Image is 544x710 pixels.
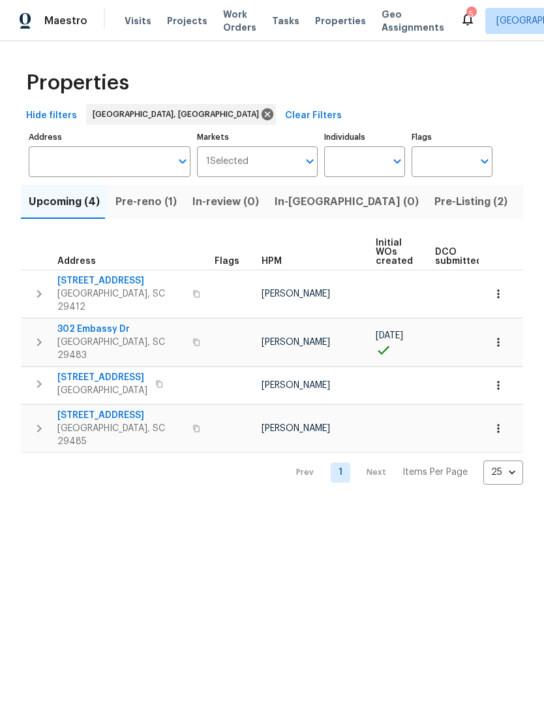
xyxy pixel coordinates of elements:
[435,248,482,266] span: DCO submitted
[57,336,185,362] span: [GEOGRAPHIC_DATA], SC 29483
[402,466,468,479] p: Items Per Page
[26,108,77,124] span: Hide filters
[29,133,190,141] label: Address
[324,133,405,141] label: Individuals
[262,289,330,299] span: [PERSON_NAME]
[412,133,492,141] label: Flags
[315,14,366,27] span: Properties
[280,104,347,128] button: Clear Filters
[223,8,256,34] span: Work Orders
[57,371,147,384] span: [STREET_ADDRESS]
[262,424,330,433] span: [PERSON_NAME]
[57,257,96,266] span: Address
[262,257,282,266] span: HPM
[57,323,185,336] span: 302 Embassy Dr
[301,152,319,170] button: Open
[29,193,100,211] span: Upcoming (4)
[284,460,523,485] nav: Pagination Navigation
[174,152,192,170] button: Open
[262,338,330,347] span: [PERSON_NAME]
[86,104,276,125] div: [GEOGRAPHIC_DATA], [GEOGRAPHIC_DATA]
[376,331,403,340] span: [DATE]
[262,381,330,390] span: [PERSON_NAME]
[382,8,444,34] span: Geo Assignments
[93,108,264,121] span: [GEOGRAPHIC_DATA], [GEOGRAPHIC_DATA]
[272,16,299,25] span: Tasks
[434,193,507,211] span: Pre-Listing (2)
[57,384,147,397] span: [GEOGRAPHIC_DATA]
[476,152,494,170] button: Open
[197,133,318,141] label: Markets
[167,14,207,27] span: Projects
[26,76,129,89] span: Properties
[331,462,350,483] a: Goto page 1
[466,8,476,21] div: 5
[21,104,82,128] button: Hide filters
[115,193,177,211] span: Pre-reno (1)
[44,14,87,27] span: Maestro
[125,14,151,27] span: Visits
[388,152,406,170] button: Open
[57,409,185,422] span: [STREET_ADDRESS]
[57,422,185,448] span: [GEOGRAPHIC_DATA], SC 29485
[192,193,259,211] span: In-review (0)
[57,287,185,314] span: [GEOGRAPHIC_DATA], SC 29412
[206,156,249,167] span: 1 Selected
[275,193,419,211] span: In-[GEOGRAPHIC_DATA] (0)
[57,274,185,287] span: [STREET_ADDRESS]
[285,108,342,124] span: Clear Filters
[215,257,239,266] span: Flags
[376,238,413,266] span: Initial WOs created
[483,455,523,489] div: 25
